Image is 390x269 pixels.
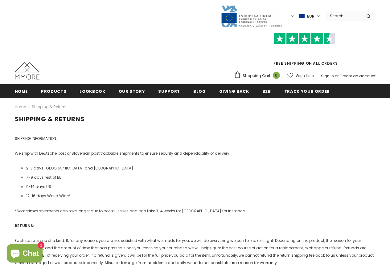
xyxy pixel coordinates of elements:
span: Shopping Cart [243,73,270,79]
a: Home [15,103,26,111]
p: SHIPPING INFORMATION: [15,135,376,142]
span: FREE SHIPPING ON ALL ORDERS [234,35,376,66]
span: or [335,73,339,79]
a: Javni Razpis [221,13,282,18]
span: Track your order [284,88,330,94]
span: 0 [273,72,280,79]
a: Blog [193,84,206,98]
strong: RETURNS: [15,223,34,228]
a: Our Story [119,84,145,98]
span: Lookbook [80,88,105,94]
span: Home [15,88,28,94]
span: Shipping & Returns [32,103,68,111]
a: B2B [262,84,271,98]
p: *Sometimes shipments can take longer due to postal issues and can take 3-4 weeks for [GEOGRAPHIC_... [15,207,376,215]
span: B2B [262,88,271,94]
input: Search Site [326,11,362,20]
span: Giving back [219,88,249,94]
a: Track your order [284,84,330,98]
li: 9-14 days US [21,183,376,190]
li: 7-9 days rest of EU [21,174,376,181]
a: Sign In [321,73,334,79]
span: Our Story [119,88,145,94]
iframe: Customer reviews powered by Trustpilot [234,44,376,60]
span: support [158,88,180,94]
span: Shipping & Returns [15,115,85,123]
span: Wish Lists [296,73,314,79]
li: 2-3 days [GEOGRAPHIC_DATA] and [GEOGRAPHIC_DATA] [21,165,376,172]
span: Products [41,88,66,94]
a: Shopping Cart 0 [234,71,283,80]
a: Home [15,84,28,98]
inbox-online-store-chat: Shopify online store chat [5,244,44,264]
a: Create an account [339,73,376,79]
img: Trust Pilot Stars [274,33,335,45]
a: Lookbook [80,84,105,98]
a: Wish Lists [287,70,314,81]
p: Each case is one of a kind. If, for any reason, you are not satisfied with what we made for you, ... [15,237,376,267]
span: EUR [307,13,314,19]
a: Products [41,84,66,98]
img: Javni Razpis [221,5,282,27]
a: support [158,84,180,98]
span: Blog [193,88,206,94]
li: 12-16 days World Wide* [21,192,376,200]
a: Giving back [219,84,249,98]
p: We ship with Deutsche post or Slovenian post trackable shipments to ensure security and dependabi... [15,150,376,157]
img: MMORE Cases [15,62,39,79]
